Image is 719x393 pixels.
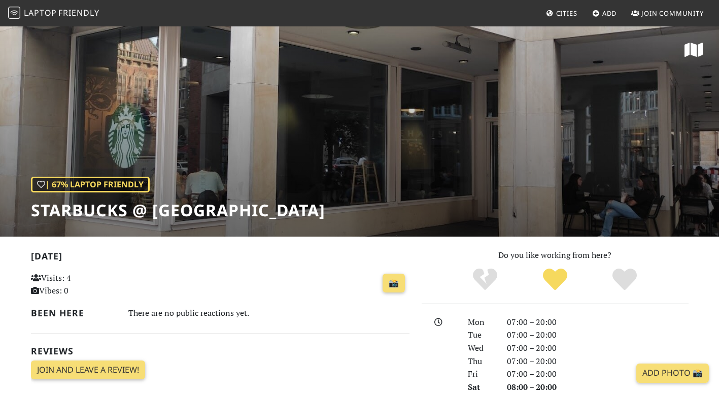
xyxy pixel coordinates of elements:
[462,316,500,329] div: Mon
[58,7,99,18] span: Friendly
[422,249,689,262] p: Do you like working from here?
[8,7,20,19] img: LaptopFriendly
[501,329,695,342] div: 07:00 – 20:00
[520,267,590,292] div: Yes
[636,364,709,383] a: Add Photo 📸
[501,316,695,329] div: 07:00 – 20:00
[128,306,409,320] div: There are no public reactions yet.
[501,342,695,355] div: 07:00 – 20:00
[462,368,500,381] div: Fri
[450,267,520,292] div: No
[31,272,149,298] p: Visits: 4 Vibes: 0
[641,9,704,18] span: Join Community
[31,251,409,266] h2: [DATE]
[31,361,145,380] a: Join and leave a review!
[462,329,500,342] div: Tue
[627,4,708,22] a: Join Community
[501,368,695,381] div: 07:00 – 20:00
[556,9,577,18] span: Cities
[462,355,500,368] div: Thu
[31,177,150,193] div: | 67% Laptop Friendly
[31,308,117,318] h2: Been here
[383,274,405,293] a: 📸
[24,7,57,18] span: Laptop
[501,355,695,368] div: 07:00 – 20:00
[542,4,581,22] a: Cities
[588,4,621,22] a: Add
[31,346,409,356] h2: Reviews
[462,342,500,355] div: Wed
[602,9,617,18] span: Add
[31,201,325,220] h1: Starbucks @ [GEOGRAPHIC_DATA]
[590,267,660,292] div: Definitely!
[8,5,99,22] a: LaptopFriendly LaptopFriendly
